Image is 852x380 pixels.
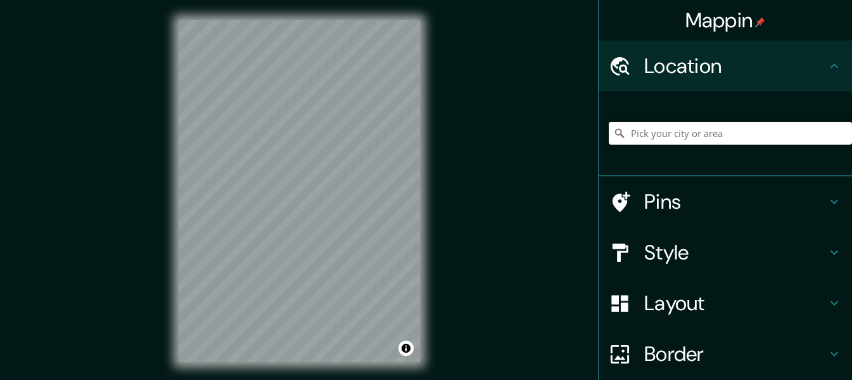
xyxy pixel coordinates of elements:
[644,189,827,214] h4: Pins
[599,41,852,91] div: Location
[179,20,420,362] canvas: Map
[599,227,852,278] div: Style
[599,176,852,227] div: Pins
[609,122,852,145] input: Pick your city or area
[398,341,414,356] button: Toggle attribution
[599,329,852,379] div: Border
[644,291,827,316] h4: Layout
[599,278,852,329] div: Layout
[644,240,827,265] h4: Style
[644,53,827,79] h4: Location
[644,341,827,367] h4: Border
[685,8,766,33] h4: Mappin
[755,17,765,27] img: pin-icon.png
